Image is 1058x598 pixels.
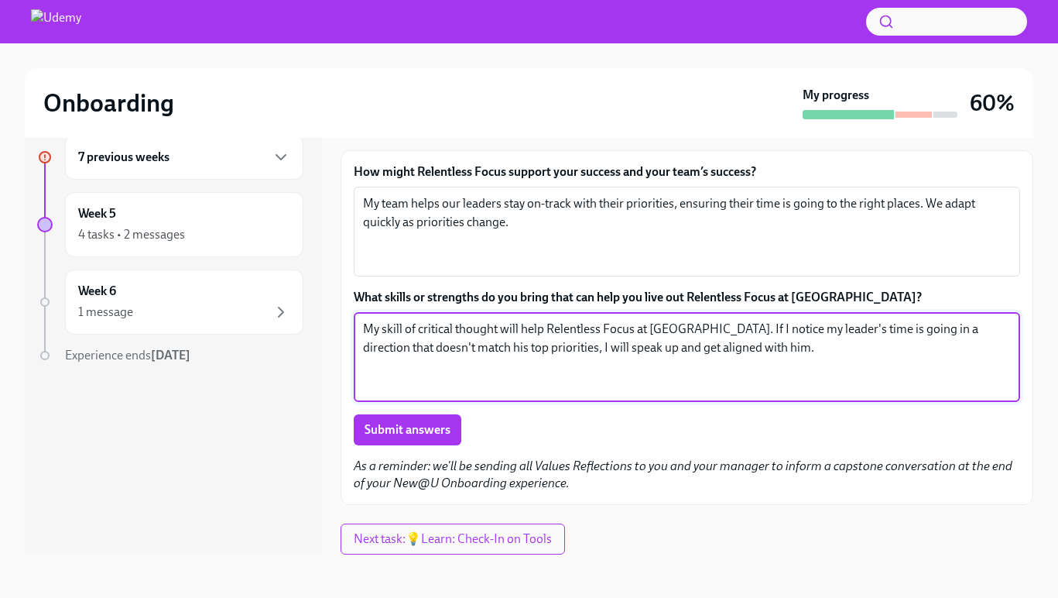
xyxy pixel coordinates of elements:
[354,531,552,547] span: Next task : 💡Learn: Check-In on Tools
[354,289,1020,306] label: What skills or strengths do you bring that can help you live out Relentless Focus at [GEOGRAPHIC_...
[31,9,81,34] img: Udemy
[151,348,190,363] strong: [DATE]
[354,459,1012,490] em: As a reminder: we'll be sending all Values Reflections to you and your manager to inform a capsto...
[43,88,174,119] h2: Onboarding
[78,226,185,243] div: 4 tasks • 2 messages
[37,270,303,335] a: Week 61 message
[354,163,1020,180] label: How might Relentless Focus support your success and your team’s success?
[365,422,450,438] span: Submit answers
[363,194,1011,269] textarea: My team helps our leaders stay on-track with their priorities, ensuring their time is going to th...
[65,348,190,363] span: Experience ends
[78,205,116,222] h6: Week 5
[78,304,133,321] div: 1 message
[363,320,1011,394] textarea: My skill of critical thought will help Relentless Focus at [GEOGRAPHIC_DATA]. If I notice my lead...
[354,414,461,445] button: Submit answers
[970,89,1015,117] h3: 60%
[78,149,169,166] h6: 7 previous weeks
[341,524,565,555] button: Next task:💡Learn: Check-In on Tools
[803,87,869,104] strong: My progress
[78,283,116,300] h6: Week 6
[37,192,303,257] a: Week 54 tasks • 2 messages
[65,135,303,180] div: 7 previous weeks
